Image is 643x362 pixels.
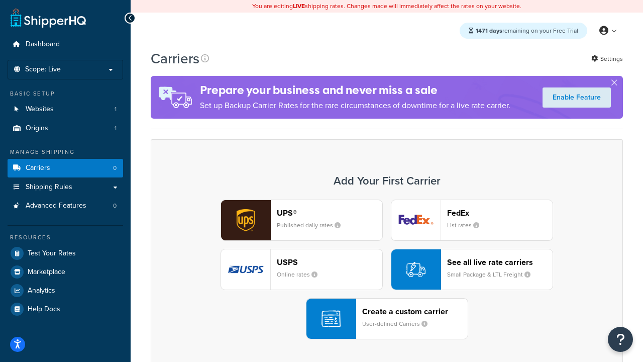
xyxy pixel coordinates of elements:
b: LIVE [293,2,305,11]
a: Help Docs [8,300,123,318]
span: 0 [113,164,117,172]
span: Marketplace [28,268,65,277]
img: ups logo [221,200,270,240]
span: Carriers [26,164,50,172]
span: Advanced Features [26,202,86,210]
button: Open Resource Center [608,327,633,352]
button: Create a custom carrierUser-defined Carriers [306,298,468,339]
li: Advanced Features [8,197,123,215]
small: Published daily rates [277,221,349,230]
div: remaining on your Free Trial [460,23,587,39]
small: User-defined Carriers [362,319,436,328]
img: icon-carrier-liverate-becf4550.svg [406,260,425,279]
a: Advanced Features 0 [8,197,123,215]
header: See all live rate carriers [447,257,553,267]
span: Analytics [28,287,55,295]
header: UPS® [277,208,382,218]
header: USPS [277,257,382,267]
span: Test Your Rates [28,249,76,258]
a: Origins 1 [8,119,123,138]
img: fedEx logo [391,200,441,240]
span: 1 [115,105,117,114]
div: Manage Shipping [8,148,123,156]
h4: Prepare your business and never miss a sale [200,82,510,99]
a: Carriers 0 [8,159,123,177]
span: Dashboard [26,40,60,49]
header: Create a custom carrier [362,307,468,316]
span: Websites [26,105,54,114]
span: 0 [113,202,117,210]
a: Analytics [8,282,123,300]
strong: 1471 days [476,26,502,35]
button: usps logoUSPSOnline rates [221,249,383,290]
a: ShipperHQ Home [11,8,86,28]
li: Websites [8,100,123,119]
span: Origins [26,124,48,133]
h1: Carriers [151,49,199,68]
li: Carriers [8,159,123,177]
button: See all live rate carriersSmall Package & LTL Freight [391,249,553,290]
div: Resources [8,233,123,242]
span: 1 [115,124,117,133]
small: Small Package & LTL Freight [447,270,539,279]
button: fedEx logoFedExList rates [391,200,553,241]
a: Shipping Rules [8,178,123,197]
a: Test Your Rates [8,244,123,262]
div: Basic Setup [8,89,123,98]
img: usps logo [221,249,270,290]
h3: Add Your First Carrier [161,175,612,187]
span: Help Docs [28,305,60,314]
header: FedEx [447,208,553,218]
li: Origins [8,119,123,138]
p: Set up Backup Carrier Rates for the rare circumstances of downtime for a live rate carrier. [200,99,510,113]
img: icon-carrier-custom-c93b8a24.svg [321,309,341,328]
a: Dashboard [8,35,123,54]
a: Settings [591,52,623,66]
a: Enable Feature [543,87,611,108]
a: Websites 1 [8,100,123,119]
button: ups logoUPS®Published daily rates [221,200,383,241]
small: Online rates [277,270,326,279]
a: Marketplace [8,263,123,281]
span: Scope: Live [25,65,61,74]
img: ad-rules-rateshop-fe6ec290ccb7230408bd80ed9643f0289d75e0ffd9eb532fc0e269fcd187b520.png [151,76,200,119]
small: List rates [447,221,487,230]
span: Shipping Rules [26,183,72,192]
